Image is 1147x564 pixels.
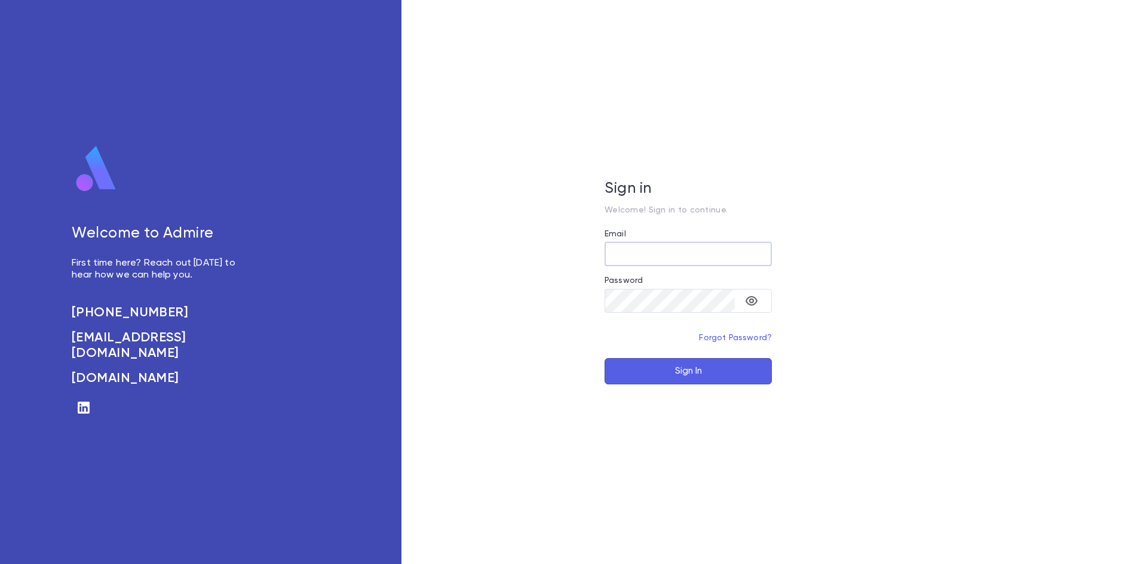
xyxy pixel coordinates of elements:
a: Forgot Password? [699,334,772,342]
img: logo [72,145,121,193]
a: [PHONE_NUMBER] [72,305,249,320]
h5: Welcome to Admire [72,225,249,243]
p: First time here? Reach out [DATE] to hear how we can help you. [72,257,249,281]
p: Welcome! Sign in to continue. [605,205,772,215]
label: Email [605,229,626,239]
a: [EMAIL_ADDRESS][DOMAIN_NAME] [72,330,249,361]
button: toggle password visibility [740,289,763,313]
button: Sign In [605,358,772,384]
a: [DOMAIN_NAME] [72,371,249,386]
h5: Sign in [605,180,772,198]
label: Password [605,276,643,285]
